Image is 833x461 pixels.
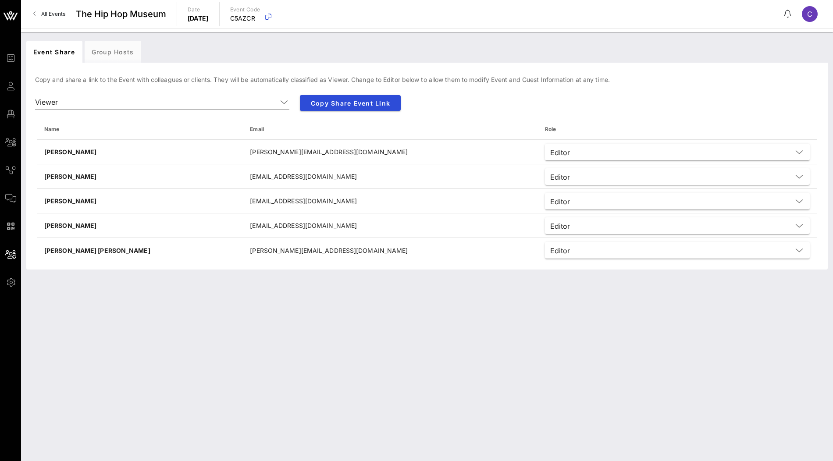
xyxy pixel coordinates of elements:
[243,119,538,140] th: Email
[41,11,65,17] span: All Events
[230,14,260,23] p: C5AZCR
[188,5,209,14] p: Date
[230,5,260,14] p: Event Code
[37,213,243,238] td: [PERSON_NAME]
[28,7,71,21] a: All Events
[550,173,570,181] div: Editor
[243,238,538,262] td: [PERSON_NAME][EMAIL_ADDRESS][DOMAIN_NAME]
[545,193,810,209] div: Editor
[802,6,818,22] div: C
[85,41,141,63] div: Group Hosts
[37,164,243,189] td: [PERSON_NAME]
[37,140,243,164] td: [PERSON_NAME]
[35,98,58,106] div: Viewer
[243,140,538,164] td: [PERSON_NAME][EMAIL_ADDRESS][DOMAIN_NAME]
[545,217,810,234] div: Editor
[807,10,812,18] span: C
[26,41,82,63] div: Event Share
[545,144,810,160] div: Editor
[37,238,243,262] td: [PERSON_NAME] [PERSON_NAME]
[545,168,810,185] div: Editor
[545,242,810,259] div: Editor
[550,198,570,206] div: Editor
[188,14,209,23] p: [DATE]
[550,247,570,255] div: Editor
[243,189,538,213] td: [EMAIL_ADDRESS][DOMAIN_NAME]
[538,119,817,140] th: Role
[35,95,289,109] div: Viewer
[550,222,570,230] div: Editor
[550,149,570,156] div: Editor
[307,99,394,107] span: Copy Share Event Link
[243,164,538,189] td: [EMAIL_ADDRESS][DOMAIN_NAME]
[26,68,828,270] div: Copy and share a link to the Event with colleagues or clients. They will be automatically classif...
[243,213,538,238] td: [EMAIL_ADDRESS][DOMAIN_NAME]
[37,119,243,140] th: Name
[76,7,166,21] span: The Hip Hop Museum
[300,95,401,111] button: Copy Share Event Link
[37,189,243,213] td: [PERSON_NAME]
